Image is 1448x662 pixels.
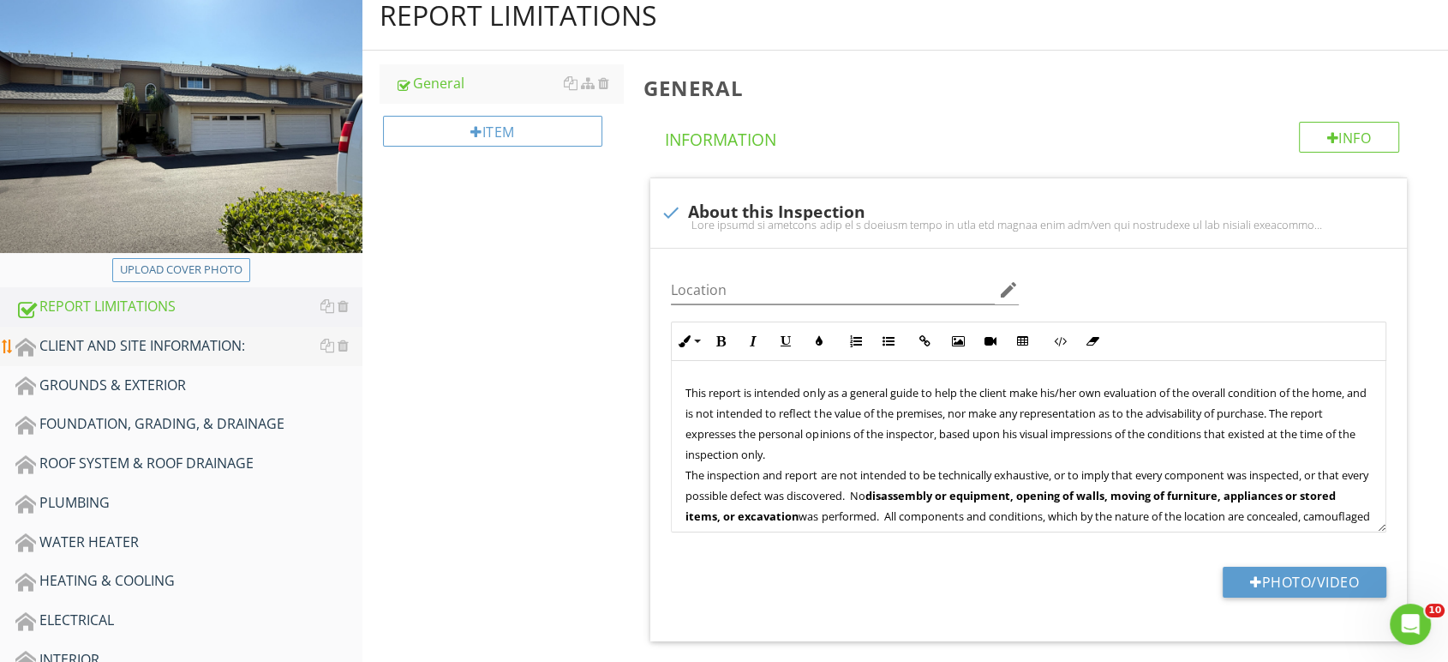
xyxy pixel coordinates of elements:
[15,296,362,318] div: REPORT LIMITATIONS
[908,325,941,358] button: Insert Link (Ctrl+K)
[1006,325,1038,358] button: Insert Table
[665,122,1399,151] h4: Information
[685,385,1366,462] span: This report is intended only as a general guide to help the client make his/her own evaluation of...
[661,218,1397,232] div: Lore ipsumd si ametcons adip el s doeiusm tempo in utla etd magnaa enim adm/ven qui nostrudexe ul...
[1043,325,1075,358] button: Code View
[941,325,973,358] button: Insert Image (Ctrl+P)
[1425,604,1445,617] span: 10
[120,262,242,279] div: Upload cover photo
[685,467,1369,586] span: The inspection and report are not intended to be technically exhaustive, or to imply that every c...
[15,375,362,397] div: GROUNDS & EXTERIOR
[1223,567,1386,598] button: Photo/Video
[15,532,362,554] div: WATER HEATER
[685,488,1335,524] strong: disassembly or equipment, opening of walls, moving of furniture, appliances or stored items, or e...
[15,610,362,632] div: ELECTRICAL
[973,325,1006,358] button: Insert Video
[998,280,1019,300] i: edit
[15,413,362,436] div: FOUNDATION, GRADING, & DRAINAGE
[737,325,769,358] button: Italic (Ctrl+I)
[802,325,835,358] button: Colors
[15,335,362,358] div: CLIENT AND SITE INFORMATION:
[383,116,603,147] div: Item
[15,492,362,515] div: PLUMBING
[395,73,624,93] div: General
[15,453,362,475] div: ROOF SYSTEM & ROOF DRAINAGE
[839,325,871,358] button: Ordered List
[871,325,904,358] button: Unordered List
[672,325,704,358] button: Inline Style
[112,258,250,282] button: Upload cover photo
[15,570,362,593] div: HEATING & COOLING
[1299,122,1400,153] div: Info
[671,276,994,304] input: Location
[769,325,802,358] button: Underline (Ctrl+U)
[1390,604,1431,645] iframe: Intercom live chat
[704,325,737,358] button: Bold (Ctrl+B)
[1075,325,1108,358] button: Clear Formatting
[643,76,1421,99] h3: General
